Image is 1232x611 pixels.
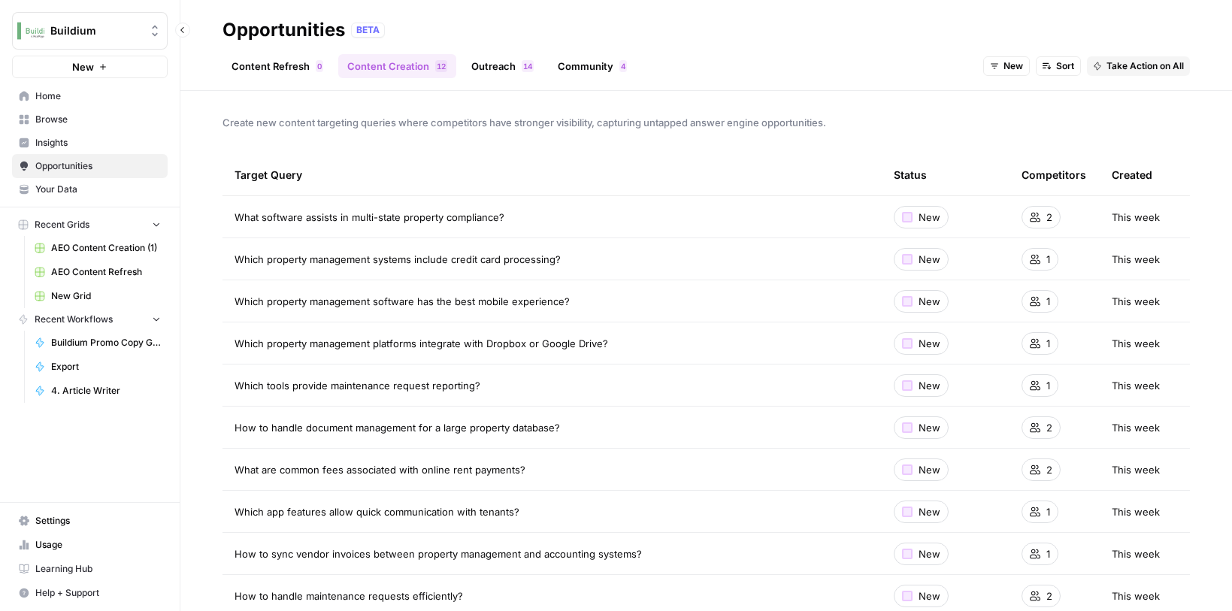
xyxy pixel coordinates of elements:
[1003,59,1023,73] span: New
[12,533,168,557] a: Usage
[1112,462,1160,477] span: This week
[28,355,168,379] a: Export
[919,252,940,267] span: New
[72,59,94,74] span: New
[222,54,332,78] a: Content Refresh0
[316,60,323,72] div: 0
[235,588,463,603] span: How to handle maintenance requests efficiently?
[50,23,141,38] span: Buildium
[1112,154,1152,195] div: Created
[1046,252,1050,267] span: 1
[51,265,161,279] span: AEO Content Refresh
[437,60,441,72] span: 1
[235,504,519,519] span: Which app features allow quick communication with tenants?
[1106,59,1184,73] span: Take Action on All
[619,60,627,72] div: 4
[549,54,636,78] a: Community4
[919,504,940,519] span: New
[35,159,161,173] span: Opportunities
[12,107,168,132] a: Browse
[1046,294,1050,309] span: 1
[1046,588,1052,603] span: 2
[222,115,1190,130] span: Create new content targeting queries where competitors have stronger visibility, capturing untapp...
[1112,588,1160,603] span: This week
[919,462,940,477] span: New
[12,557,168,581] a: Learning Hub
[235,336,608,351] span: Which property management platforms integrate with Dropbox or Google Drive?
[28,379,168,403] a: 4. Article Writer
[1046,420,1052,435] span: 2
[12,509,168,533] a: Settings
[351,23,385,38] div: BETA
[35,218,89,231] span: Recent Grids
[235,294,570,309] span: Which property management software has the best mobile experience?
[51,336,161,349] span: Buildium Promo Copy Generator
[523,60,528,72] span: 1
[1112,336,1160,351] span: This week
[919,210,940,225] span: New
[12,131,168,155] a: Insights
[51,289,161,303] span: New Grid
[1046,462,1052,477] span: 2
[35,514,161,528] span: Settings
[12,56,168,78] button: New
[1112,546,1160,561] span: This week
[919,420,940,435] span: New
[51,384,161,398] span: 4. Article Writer
[35,313,113,326] span: Recent Workflows
[35,113,161,126] span: Browse
[621,60,625,72] span: 4
[35,538,161,552] span: Usage
[919,378,940,393] span: New
[28,260,168,284] a: AEO Content Refresh
[522,60,534,72] div: 14
[317,60,322,72] span: 0
[919,546,940,561] span: New
[12,84,168,108] a: Home
[28,331,168,355] a: Buildium Promo Copy Generator
[1022,154,1086,195] div: Competitors
[983,56,1030,76] button: New
[1046,210,1052,225] span: 2
[12,12,168,50] button: Workspace: Buildium
[919,336,940,351] span: New
[1112,210,1160,225] span: This week
[12,213,168,236] button: Recent Grids
[1046,546,1050,561] span: 1
[51,241,161,255] span: AEO Content Creation (1)
[1112,252,1160,267] span: This week
[12,308,168,331] button: Recent Workflows
[35,183,161,196] span: Your Data
[919,294,940,309] span: New
[235,546,642,561] span: How to sync vendor invoices between property management and accounting systems?
[35,89,161,103] span: Home
[1046,378,1050,393] span: 1
[35,562,161,576] span: Learning Hub
[35,136,161,150] span: Insights
[28,236,168,260] a: AEO Content Creation (1)
[51,360,161,374] span: Export
[1046,504,1050,519] span: 1
[1112,378,1160,393] span: This week
[435,60,447,72] div: 12
[1046,336,1050,351] span: 1
[1036,56,1081,76] button: Sort
[222,18,345,42] div: Opportunities
[17,17,44,44] img: Buildium Logo
[235,252,561,267] span: Which property management systems include credit card processing?
[12,177,168,201] a: Your Data
[1112,504,1160,519] span: This week
[35,586,161,600] span: Help + Support
[235,420,560,435] span: How to handle document management for a large property database?
[1112,294,1160,309] span: This week
[1056,59,1074,73] span: Sort
[235,378,480,393] span: Which tools provide maintenance request reporting?
[462,54,543,78] a: Outreach14
[12,154,168,178] a: Opportunities
[235,462,525,477] span: What are common fees associated with online rent payments?
[235,154,870,195] div: Target Query
[919,588,940,603] span: New
[12,581,168,605] button: Help + Support
[235,210,504,225] span: What software assists in multi-state property compliance?
[28,284,168,308] a: New Grid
